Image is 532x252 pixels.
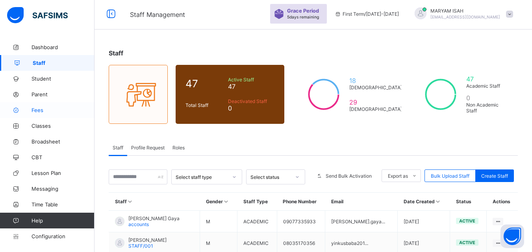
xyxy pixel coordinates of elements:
span: Roles [172,145,185,151]
i: Sort in Ascending Order [223,199,230,204]
th: Email [325,193,398,211]
span: [DEMOGRAPHIC_DATA] [349,106,402,112]
span: Staff [33,60,95,66]
span: Time Table [32,201,95,208]
th: Phone Number [277,193,325,211]
td: [PERSON_NAME].gaya... [325,211,398,232]
span: Non Academic Staff [466,102,508,114]
span: 5 days remaining [287,15,319,19]
span: 47 [466,75,508,83]
th: Actions [487,193,518,211]
div: Select staff type [176,174,228,180]
span: Deactivated Staff [228,98,275,104]
span: Academic Staff [466,83,508,89]
img: safsims [7,7,68,24]
span: 47 [185,77,224,90]
th: Staff Type [237,193,277,211]
td: ACADEMIC [237,211,277,232]
span: accounts [128,221,149,227]
span: [PERSON_NAME] Gaya [128,215,180,221]
span: Bulk Upload Staff [431,173,469,179]
th: Gender [200,193,237,211]
td: 09077335933 [277,211,325,232]
i: Sort in Ascending Order [435,199,441,204]
span: STAFF/001 [128,243,153,249]
span: [DEMOGRAPHIC_DATA] [349,85,402,90]
span: Broadsheet [32,138,95,145]
div: Total Staff [184,100,226,110]
span: Lesson Plan [32,170,95,176]
img: sticker-purple.71386a28dfed39d6af7621340158ba97.svg [274,9,284,19]
i: Sort in Ascending Order [127,199,133,204]
span: Dashboard [32,44,95,50]
span: session/term information [335,11,399,17]
span: 29 [349,98,402,106]
span: Active Staff [228,77,275,83]
th: Staff [109,193,200,211]
span: MARYAM ISAH [430,8,500,14]
span: Configuration [32,233,94,239]
span: 18 [349,77,402,85]
span: active [459,218,475,224]
span: Classes [32,123,95,129]
td: M [200,211,237,232]
span: Send Bulk Activation [326,173,372,179]
span: Export as [388,173,408,179]
span: 0 [466,94,508,102]
span: 47 [228,83,275,90]
div: Select status [250,174,291,180]
span: Staff Management [130,11,185,18]
span: Staff [109,49,123,57]
span: Fees [32,107,95,113]
span: Help [32,217,94,224]
span: Profile Request [131,145,165,151]
th: Date Created [398,193,450,211]
span: Messaging [32,186,95,192]
span: [EMAIL_ADDRESS][DOMAIN_NAME] [430,15,500,19]
span: Staff [113,145,123,151]
span: Parent [32,91,95,97]
span: Create Staff [481,173,508,179]
span: [PERSON_NAME] [128,237,167,243]
td: [DATE] [398,211,450,232]
span: CBT [32,154,95,160]
th: Status [450,193,487,211]
span: active [459,240,475,245]
span: Student [32,75,95,82]
button: Open asap [500,224,524,248]
span: Grace Period [287,8,319,14]
span: 0 [228,104,275,112]
div: MARYAMISAH [407,7,517,20]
